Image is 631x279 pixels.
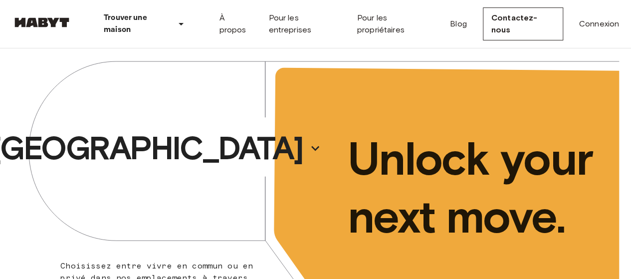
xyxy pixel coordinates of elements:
a: Blog [450,18,467,30]
a: Connexion [579,18,619,30]
p: Trouver une maison [104,12,171,36]
a: Pour les propriétaires [357,12,434,36]
a: À propos [219,12,252,36]
img: Habyt [12,17,72,27]
a: Pour les entreprises [268,12,341,36]
p: Unlock your next move. [348,130,604,246]
a: Contactez-nous [483,7,563,40]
